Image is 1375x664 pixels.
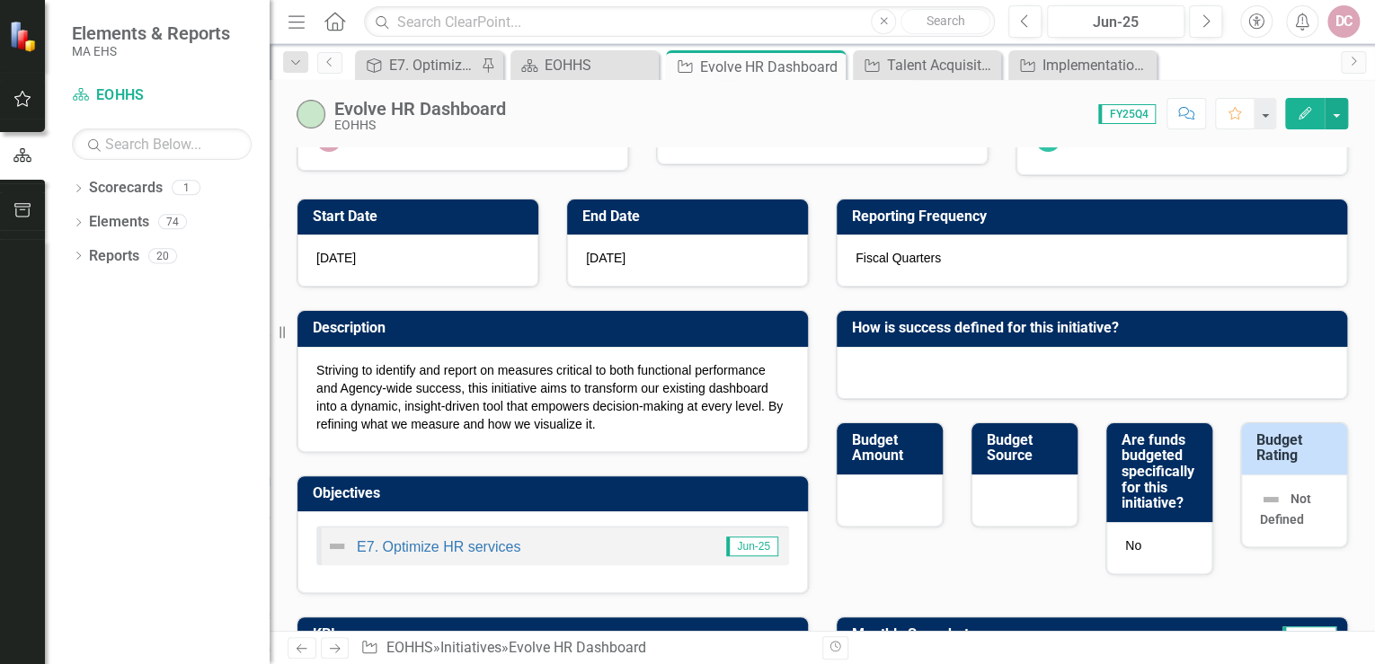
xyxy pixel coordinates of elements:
span: Search [927,13,965,28]
button: Search [900,9,990,34]
h3: Budget Source [987,432,1069,464]
span: Jun-25 [726,536,778,556]
input: Search Below... [72,128,252,160]
div: 74 [158,215,187,230]
div: 20 [148,248,177,263]
div: Jun-25 [1053,12,1178,33]
img: Not Defined [1260,489,1282,510]
small: MA EHS [72,44,230,58]
img: Not Defined [326,536,348,557]
input: Search ClearPoint... [364,6,995,38]
h3: How is success defined for this initiative? [852,320,1338,336]
a: E7. Optimize HR services [357,539,520,554]
button: DC [1327,5,1360,38]
h3: Description [313,320,799,336]
span: [DATE] [316,251,356,265]
a: Elements [89,212,149,233]
a: Scorecards [89,178,163,199]
div: Evolve HR Dashboard [700,56,841,78]
h3: Are funds budgeted specifically for this initiative? [1122,432,1203,511]
h3: Budget Rating [1256,432,1338,464]
h3: Budget Amount [852,432,934,464]
div: EOHHS [545,54,654,76]
span: Elements & Reports [72,22,230,44]
div: Talent Acquisition Transformation [887,54,997,76]
img: ClearPoint Strategy [9,21,40,52]
div: EOHHS [334,119,506,132]
div: Evolve HR Dashboard [509,639,646,656]
h3: Reporting Frequency [852,208,1338,225]
a: EOHHS [386,639,433,656]
span: FY25Q4 [1098,104,1156,124]
img: On-track [297,100,325,128]
h3: Objectives [313,485,799,501]
a: EOHHS [515,54,654,76]
h3: Start Date [313,208,529,225]
span: No [1125,538,1141,553]
span: Not Defined [1260,491,1311,527]
h3: Monthly Snapshot [852,626,1181,642]
div: » » [360,638,808,659]
a: Implementation of Succession and Talent Planning [1013,54,1152,76]
div: 1 [172,181,200,196]
button: Jun-25 [1047,5,1184,38]
p: Striving to identify and report on measures critical to both functional performance and Agency-wi... [316,361,789,433]
a: Reports [89,246,139,267]
span: [DATE] [586,251,625,265]
a: EOHHS [72,85,252,106]
div: Evolve HR Dashboard [334,99,506,119]
a: Initiatives [440,639,501,656]
div: Implementation of Succession and Talent Planning [1042,54,1152,76]
h3: End Date [582,208,799,225]
h3: KPIs [313,626,799,642]
div: E7. Optimize HR services [389,54,476,76]
a: E7. Optimize HR services [359,54,476,76]
span: Jun-25 [1282,626,1336,646]
a: Talent Acquisition Transformation [857,54,997,76]
div: Fiscal Quarters [837,235,1347,287]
